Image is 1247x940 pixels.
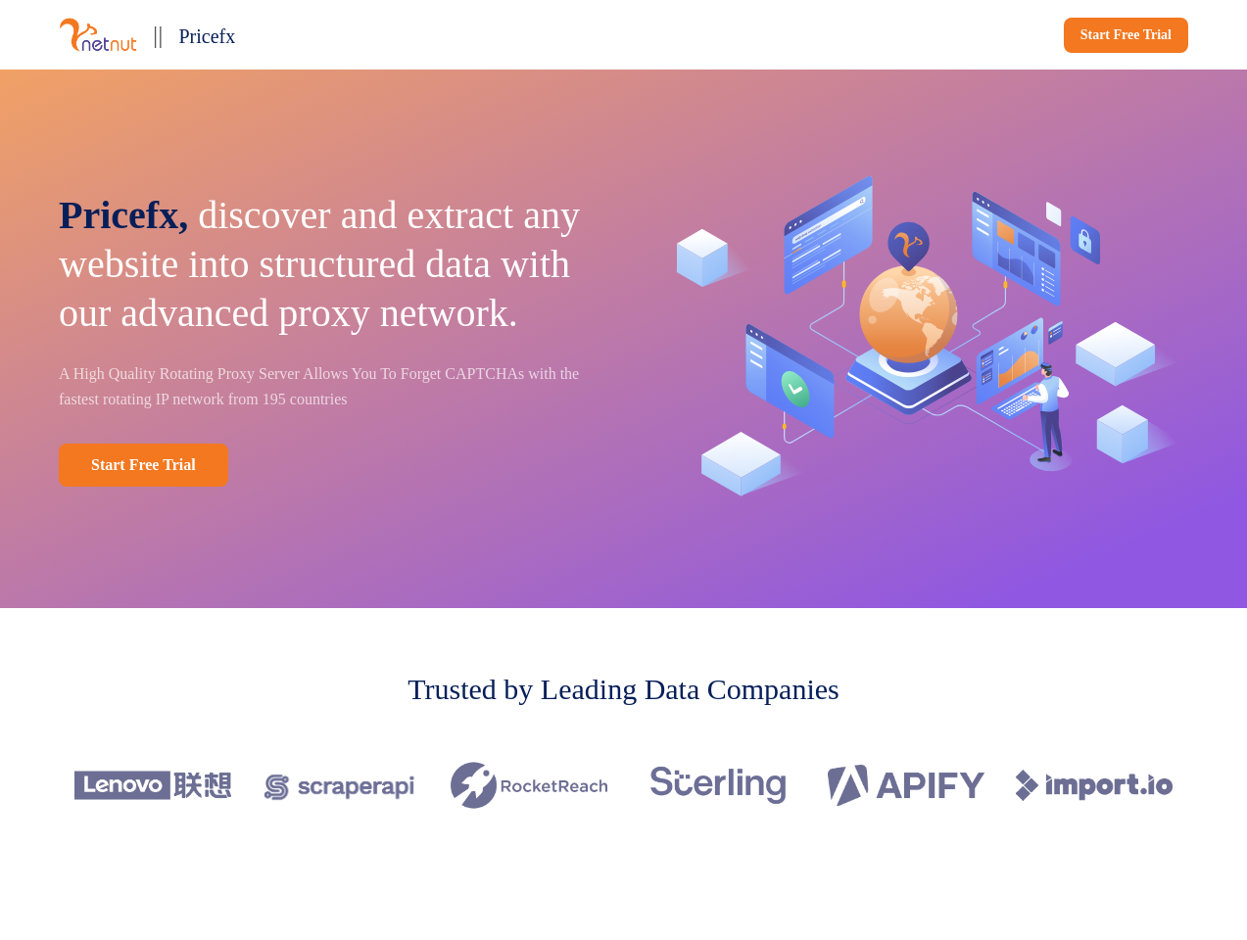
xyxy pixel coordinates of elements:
p: || [153,16,163,54]
p: Trusted by Leading Data Companies [408,667,839,711]
a: Start Free Trial [59,444,228,487]
a: Start Free Trial [1064,18,1188,53]
span: Pricefx, [59,193,188,237]
p: A High Quality Rotating Proxy Server Allows You To Forget CAPTCHAs with the fastest rotating IP n... [59,361,597,412]
span: Pricefx [178,25,235,47]
p: discover and extract any website into structured data with our advanced proxy network. [59,191,597,338]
